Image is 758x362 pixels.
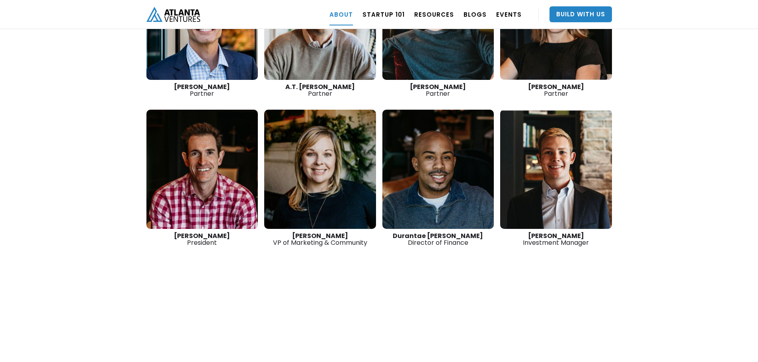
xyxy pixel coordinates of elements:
div: VP of Marketing & Community [264,232,376,246]
a: Startup 101 [362,3,405,25]
strong: [PERSON_NAME] [528,82,584,91]
a: Build With Us [550,6,612,22]
div: Partner [146,83,258,97]
div: Partner [382,83,494,97]
div: Director of Finance [382,232,494,246]
a: ABOUT [329,3,353,25]
strong: [PERSON_NAME] [174,231,230,240]
strong: [PERSON_NAME] [292,231,348,240]
div: Partner [500,83,612,97]
div: Investment Manager [500,232,612,246]
a: RESOURCES [414,3,454,25]
div: Partner [264,83,376,97]
a: EVENTS [496,3,522,25]
strong: Durantae [PERSON_NAME] [393,231,483,240]
strong: [PERSON_NAME] [528,231,584,240]
strong: [PERSON_NAME] [410,82,466,91]
a: BLOGS [464,3,487,25]
strong: [PERSON_NAME] [174,82,230,91]
strong: A.T. [PERSON_NAME] [285,82,355,91]
div: President [146,232,258,246]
